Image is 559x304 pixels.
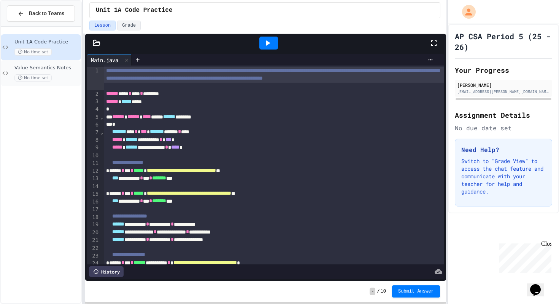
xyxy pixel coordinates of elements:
div: 17 [87,206,100,213]
div: 3 [87,98,100,106]
div: 7 [87,129,100,136]
p: Switch to "Grade View" to access the chat feature and communicate with your teacher for help and ... [461,157,546,195]
span: Fold line [100,114,103,120]
div: 24 [87,260,100,267]
div: 23 [87,252,100,260]
div: No due date set [455,123,552,133]
div: Main.java [87,54,132,66]
button: Submit Answer [392,285,440,298]
div: 8 [87,136,100,144]
span: Unit 1A Code Practice [96,6,173,15]
button: Grade [117,21,141,30]
iframe: chat widget [527,274,551,296]
div: Main.java [87,56,122,64]
span: Submit Answer [398,288,434,294]
span: No time set [14,48,52,56]
div: 21 [87,237,100,244]
span: No time set [14,74,52,82]
h2: Your Progress [455,65,552,75]
div: 4 [87,106,100,113]
span: - [370,288,375,295]
div: 1 [87,67,100,90]
div: My Account [454,3,478,21]
div: 11 [87,160,100,167]
div: 10 [87,152,100,160]
div: 15 [87,190,100,198]
iframe: chat widget [496,240,551,273]
h1: AP CSA Period 5 (25 - 26) [455,31,552,52]
div: Chat with us now!Close [3,3,52,48]
div: 9 [87,144,100,152]
h2: Assignment Details [455,110,552,120]
h3: Need Help? [461,145,546,154]
div: 18 [87,214,100,221]
span: Back to Teams [29,10,64,18]
div: [PERSON_NAME] [457,82,550,88]
span: Value Semantics Notes [14,65,79,71]
button: Lesson [89,21,116,30]
div: 13 [87,175,100,182]
div: History [89,266,124,277]
span: Fold line [100,129,103,135]
div: 16 [87,198,100,206]
button: Back to Teams [7,5,75,22]
span: / [377,288,380,294]
div: 14 [87,183,100,190]
span: Unit 1A Code Practice [14,39,79,45]
div: 20 [87,229,100,237]
div: 6 [87,121,100,129]
span: 10 [381,288,386,294]
div: 19 [87,221,100,229]
div: 22 [87,245,100,252]
div: [EMAIL_ADDRESS][PERSON_NAME][DOMAIN_NAME] [457,89,550,94]
div: 2 [87,90,100,98]
div: 5 [87,114,100,121]
div: 12 [87,167,100,175]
